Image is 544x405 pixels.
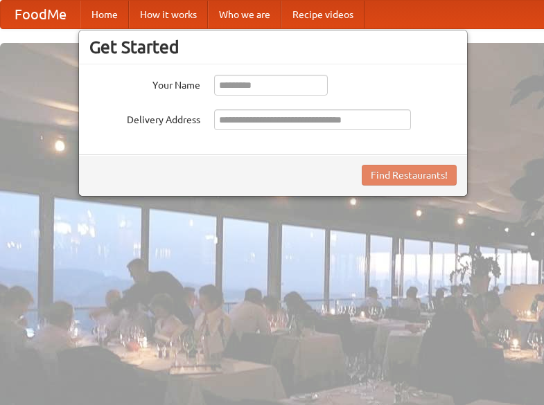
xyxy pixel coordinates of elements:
[80,1,129,28] a: Home
[89,37,457,57] h3: Get Started
[129,1,208,28] a: How it works
[281,1,365,28] a: Recipe videos
[1,1,80,28] a: FoodMe
[89,109,200,127] label: Delivery Address
[89,75,200,92] label: Your Name
[208,1,281,28] a: Who we are
[362,165,457,186] button: Find Restaurants!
